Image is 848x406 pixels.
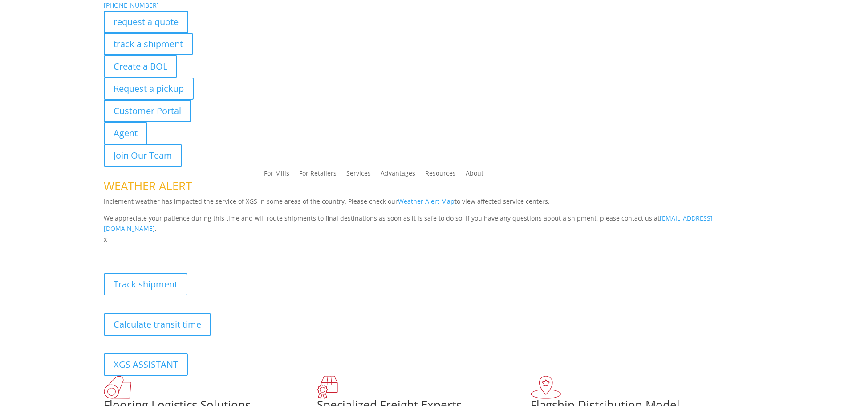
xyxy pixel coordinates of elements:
a: Advantages [381,170,415,180]
a: Customer Portal [104,100,191,122]
a: For Mills [264,170,289,180]
a: XGS ASSISTANT [104,353,188,376]
a: Create a BOL [104,55,177,78]
img: xgs-icon-focused-on-flooring-red [317,376,338,399]
a: About [466,170,483,180]
p: x [104,234,745,245]
a: Track shipment [104,273,187,295]
a: [PHONE_NUMBER] [104,1,159,9]
a: Weather Alert Map [398,197,454,205]
a: Calculate transit time [104,313,211,336]
a: request a quote [104,11,188,33]
p: Inclement weather has impacted the service of XGS in some areas of the country. Please check our ... [104,196,745,213]
b: Visibility, transparency, and control for your entire supply chain. [104,246,302,254]
img: xgs-icon-total-supply-chain-intelligence-red [104,376,131,399]
p: We appreciate your patience during this time and will route shipments to final destinations as so... [104,213,745,234]
a: track a shipment [104,33,193,55]
a: Request a pickup [104,78,194,100]
a: For Retailers [299,170,337,180]
a: Services [346,170,371,180]
a: Join Our Team [104,144,182,167]
a: Agent [104,122,147,144]
a: Resources [425,170,456,180]
img: xgs-icon-flagship-distribution-model-red [531,376,561,399]
span: WEATHER ALERT [104,178,192,194]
